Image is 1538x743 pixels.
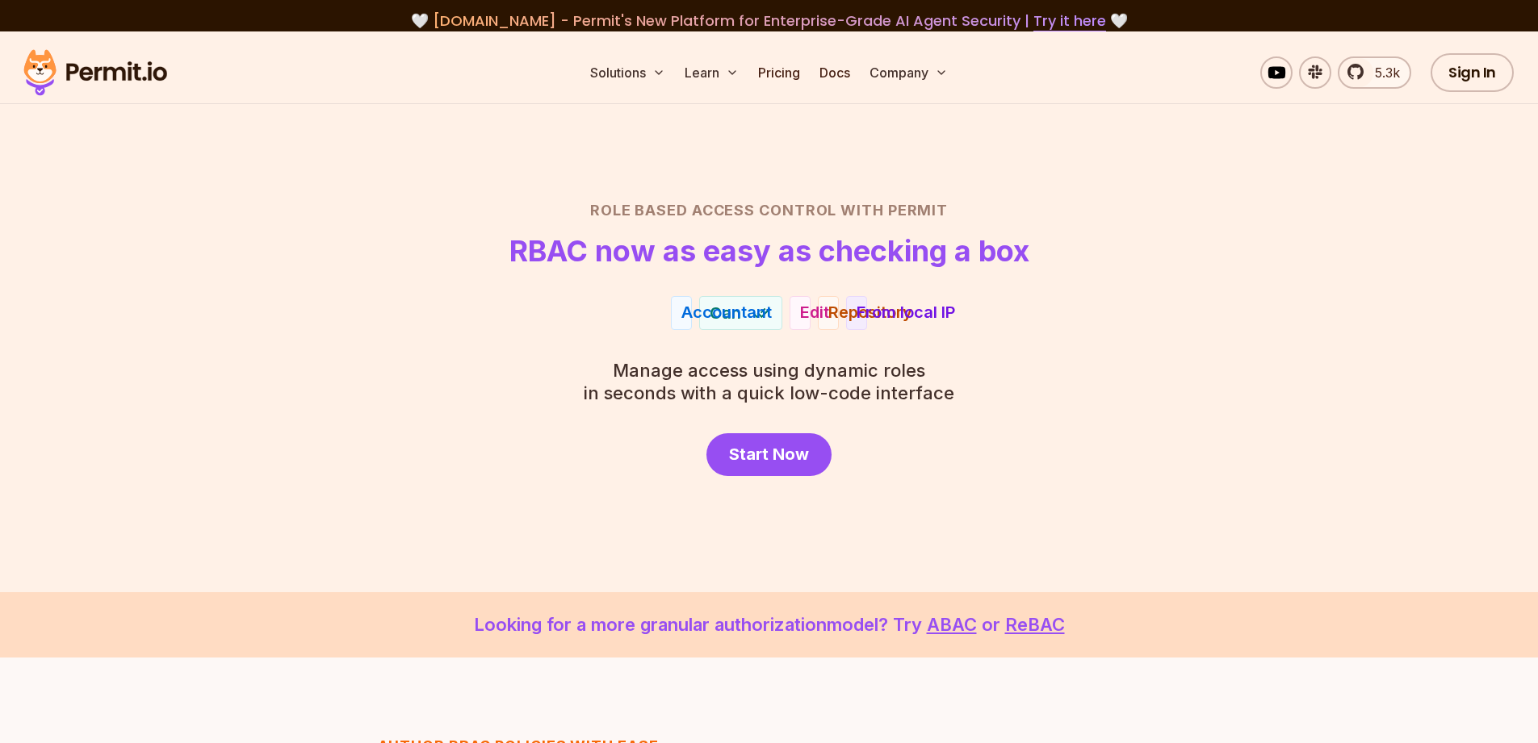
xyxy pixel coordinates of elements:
[857,301,955,323] div: From local IP
[39,612,1499,638] p: Looking for a more granular authorization model? Try or
[828,301,912,323] div: Repository
[840,199,948,222] span: with Permit
[1365,63,1400,82] span: 5.3k
[813,56,857,89] a: Docs
[678,56,745,89] button: Learn
[16,45,174,100] img: Permit logo
[729,443,809,465] span: Start Now
[584,359,954,404] p: in seconds with a quick low-code interface
[1005,614,1065,635] a: ReBAC
[584,56,672,89] button: Solutions
[204,199,1335,222] h2: Role Based Access Control
[863,56,954,89] button: Company
[39,10,1499,32] div: 🤍 🤍
[706,433,832,476] a: Start Now
[752,56,807,89] a: Pricing
[584,359,954,382] span: Manage access using dynamic roles
[681,301,772,323] div: Accountant
[1033,10,1106,31] a: Try it here
[1431,53,1514,92] a: Sign In
[800,301,829,323] div: Edit
[1338,56,1411,89] a: 5.3k
[927,614,977,635] a: ABAC
[433,10,1106,31] span: [DOMAIN_NAME] - Permit's New Platform for Enterprise-Grade AI Agent Security |
[509,235,1029,267] h1: RBAC now as easy as checking a box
